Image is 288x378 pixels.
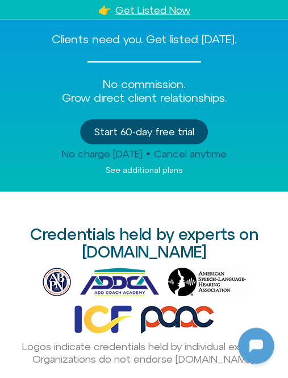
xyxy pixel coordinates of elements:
[52,33,236,46] span: Clients need you. Get listed [DATE].
[80,120,208,145] a: Start 60-day free trial
[62,78,227,105] span: No commission. Grow direct client relationships.
[9,226,279,261] h2: Credentials held by experts on [DOMAIN_NAME]​
[98,4,111,16] a: 👉
[62,148,227,160] span: No charge [DATE] • Cancel anytime
[115,4,190,16] a: Get Listed Now
[238,328,274,364] iframe: Botpress
[94,127,194,138] span: Start 60-day free trial
[106,166,182,175] a: See additional plans
[9,341,279,365] div: Logos indicate credentials held by individual experts. Organizations do not endorse [DOMAIN_NAME].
